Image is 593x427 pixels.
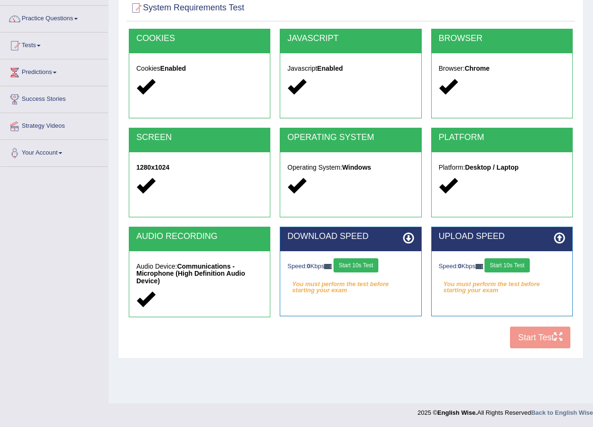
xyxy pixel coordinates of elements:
h2: UPLOAD SPEED [439,232,565,241]
strong: Communications - Microphone (High Definition Audio Device) [136,263,245,285]
h2: PLATFORM [439,133,565,142]
h2: AUDIO RECORDING [136,232,263,241]
h2: COOKIES [136,34,263,43]
strong: Desktop / Laptop [465,164,519,171]
a: Practice Questions [0,6,108,29]
button: Start 10s Test [484,258,529,272]
h5: Audio Device: [136,263,263,285]
strong: 0 [307,263,310,270]
div: 2025 © All Rights Reserved [418,403,593,417]
strong: Enabled [317,65,342,72]
strong: English Wise. [437,409,477,416]
a: Predictions [0,59,108,83]
strong: 0 [458,263,461,270]
h2: BROWSER [439,34,565,43]
strong: Chrome [465,65,490,72]
h5: Platform: [439,164,565,171]
h2: JAVASCRIPT [287,34,414,43]
h5: Javascript [287,65,414,72]
em: You must perform the test before starting your exam [439,277,565,291]
a: Strategy Videos [0,113,108,137]
img: ajax-loader-fb-connection.gif [476,264,483,269]
h5: Cookies [136,65,263,72]
strong: 1280x1024 [136,164,169,171]
div: Speed: Kbps [439,258,565,275]
h5: Browser: [439,65,565,72]
a: Success Stories [0,86,108,110]
h5: Operating System: [287,164,414,171]
h2: DOWNLOAD SPEED [287,232,414,241]
strong: Windows [342,164,371,171]
button: Start 10s Test [334,258,378,272]
h2: System Requirements Test [129,1,244,15]
em: You must perform the test before starting your exam [287,277,414,291]
h2: OPERATING SYSTEM [287,133,414,142]
div: Speed: Kbps [287,258,414,275]
a: Your Account [0,140,108,164]
a: Back to English Wise [531,409,593,416]
a: Tests [0,33,108,56]
strong: Enabled [160,65,186,72]
img: ajax-loader-fb-connection.gif [324,264,332,269]
h2: SCREEN [136,133,263,142]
